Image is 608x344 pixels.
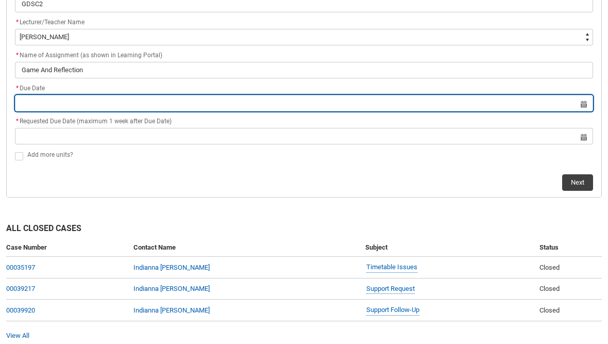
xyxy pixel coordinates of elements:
abbr: required [16,19,19,26]
span: Name of Assignment (as shown in Learning Portal) [15,52,162,59]
button: Next [562,174,593,191]
a: Timetable Issues [366,262,417,273]
th: Subject [361,238,535,257]
a: Indianna [PERSON_NAME] [133,306,210,314]
a: 00039920 [6,306,35,314]
a: Support Follow-Up [366,305,419,316]
a: 00035197 [6,264,35,271]
abbr: required [16,118,19,125]
span: Closed [539,264,560,271]
th: Status [535,238,602,257]
span: Due Date [15,85,45,92]
span: Closed [539,285,560,292]
a: Support Request [366,284,415,294]
th: Contact Name [129,238,361,257]
th: Case Number [6,238,129,257]
a: Indianna [PERSON_NAME] [133,285,210,292]
a: 00039217 [6,285,35,292]
h2: All Closed Cases [6,222,602,238]
a: View All Cases [6,332,29,339]
abbr: required [16,52,19,59]
span: Closed [539,306,560,314]
span: Requested Due Date (maximum 1 week after Due Date) [15,118,172,125]
a: Indianna [PERSON_NAME] [133,264,210,271]
abbr: required [16,85,19,92]
span: Add more units? [27,151,73,158]
span: Lecturer/Teacher Name [20,19,85,26]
